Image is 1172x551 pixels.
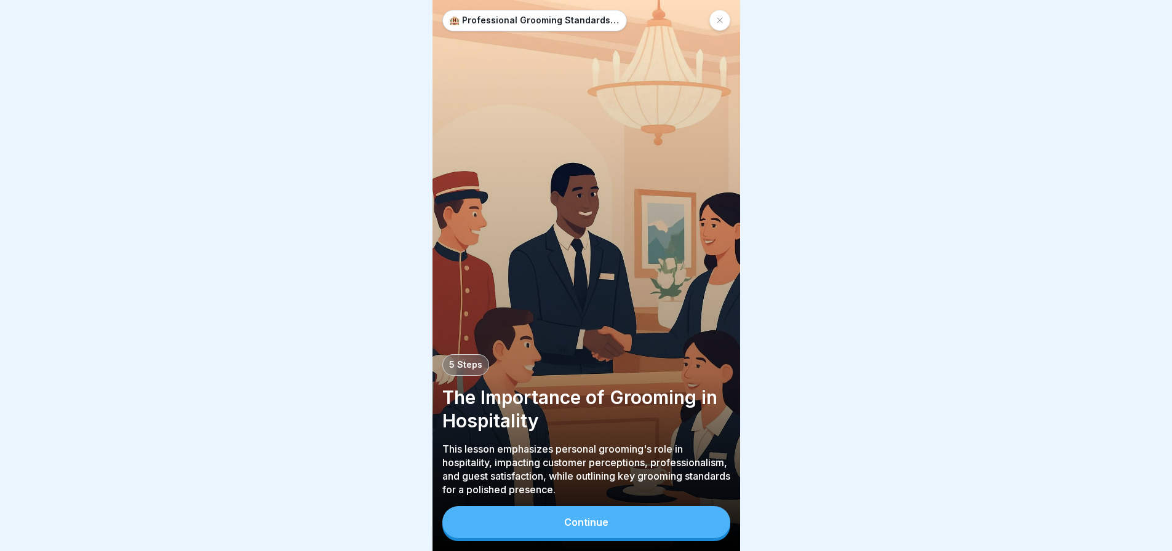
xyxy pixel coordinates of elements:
button: Continue [442,506,730,538]
p: This lesson emphasizes personal grooming's role in hospitality, impacting customer perceptions, p... [442,442,730,496]
p: 🏨 Professional Grooming Standards at The [GEOGRAPHIC_DATA] [449,15,620,26]
div: Continue [564,517,608,528]
p: The Importance of Grooming in Hospitality [442,386,730,432]
p: 5 Steps [449,360,482,370]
